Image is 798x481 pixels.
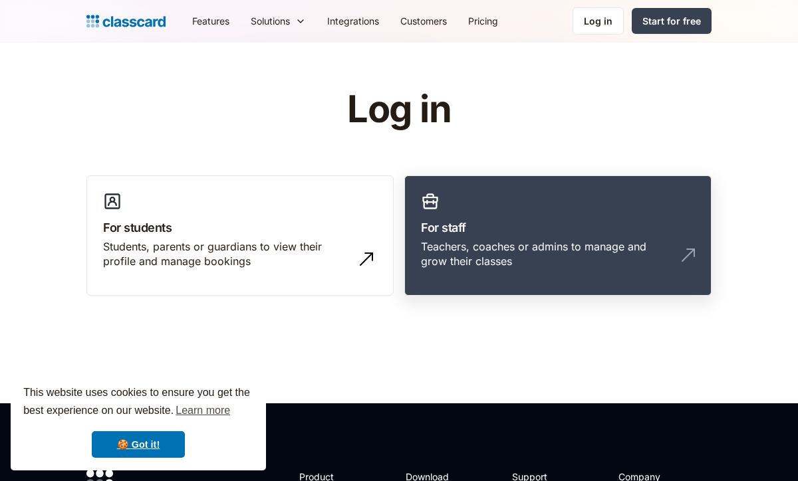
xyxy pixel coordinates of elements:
[404,175,712,296] a: For staffTeachers, coaches or admins to manage and grow their classes
[188,89,610,130] h1: Log in
[174,401,232,421] a: learn more about cookies
[421,219,695,237] h3: For staff
[23,385,253,421] span: This website uses cookies to ensure you get the best experience on our website.
[390,6,458,36] a: Customers
[86,175,394,296] a: For studentsStudents, parents or guardians to view their profile and manage bookings
[240,6,317,36] div: Solutions
[182,6,240,36] a: Features
[642,14,701,28] div: Start for free
[584,14,612,28] div: Log in
[632,8,712,34] a: Start for free
[92,431,185,458] a: dismiss cookie message
[103,219,377,237] h3: For students
[421,239,668,269] div: Teachers, coaches or admins to manage and grow their classes
[251,14,290,28] div: Solutions
[11,372,266,470] div: cookieconsent
[103,239,350,269] div: Students, parents or guardians to view their profile and manage bookings
[86,12,166,31] a: Logo
[317,6,390,36] a: Integrations
[458,6,509,36] a: Pricing
[573,7,624,35] a: Log in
